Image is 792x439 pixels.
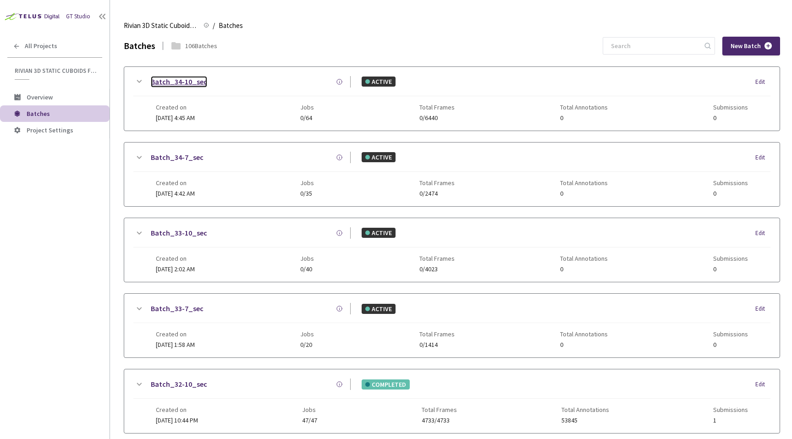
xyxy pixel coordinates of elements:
div: ACTIVE [362,152,396,162]
span: Total Frames [419,104,455,111]
span: 0 [560,190,608,197]
div: Edit [755,153,770,162]
a: Batch_33-7_sec [151,303,203,314]
span: 1 [713,417,748,424]
span: Created on [156,255,195,262]
span: 0 [713,266,748,273]
span: Total Frames [419,330,455,338]
div: Batch_32-10_secCOMPLETEDEditCreated on[DATE] 10:44 PMJobs47/47Total Frames4733/4733Total Annotati... [124,369,780,433]
span: Created on [156,179,195,187]
span: 0 [560,341,608,348]
a: Batch_34-7_sec [151,152,203,163]
input: Search [605,38,703,54]
span: Jobs [300,330,314,338]
span: Overview [27,93,53,101]
span: Rivian 3D Static Cuboids fixed[2024-25] [124,20,198,31]
div: Batch_33-7_secACTIVEEditCreated on[DATE] 1:58 AMJobs0/20Total Frames0/1414Total Annotations0Submi... [124,294,780,357]
span: Batches [219,20,243,31]
span: 0/40 [300,266,314,273]
span: Jobs [302,406,317,413]
span: Submissions [713,179,748,187]
div: ACTIVE [362,228,396,238]
span: Jobs [300,104,314,111]
span: 0 [713,341,748,348]
div: Edit [755,380,770,389]
span: [DATE] 10:44 PM [156,416,198,424]
div: GT Studio [66,12,90,21]
span: New Batch [731,42,761,50]
span: 47/47 [302,417,317,424]
span: Jobs [300,179,314,187]
span: [DATE] 2:02 AM [156,265,195,273]
span: 0/35 [300,190,314,197]
span: Submissions [713,104,748,111]
span: 0 [713,115,748,121]
div: Batch_33-10_secACTIVEEditCreated on[DATE] 2:02 AMJobs0/40Total Frames0/4023Total Annotations0Subm... [124,218,780,282]
span: Total Annotations [560,179,608,187]
a: Batch_34-10_sec [151,76,207,88]
span: Batches [27,110,50,118]
div: Edit [755,304,770,313]
span: Total Annotations [560,104,608,111]
span: Total Frames [419,255,455,262]
span: 0/20 [300,341,314,348]
span: [DATE] 4:45 AM [156,114,195,122]
div: Batch_34-10_secACTIVEEditCreated on[DATE] 4:45 AMJobs0/64Total Frames0/6440Total Annotations0Subm... [124,67,780,131]
span: 0/2474 [419,190,455,197]
span: Rivian 3D Static Cuboids fixed[2024-25] [15,67,97,75]
a: Batch_33-10_sec [151,227,207,239]
div: Edit [755,77,770,87]
div: Batches [124,39,155,53]
span: Total Annotations [560,255,608,262]
span: Total Annotations [560,330,608,338]
span: 0/6440 [419,115,455,121]
div: COMPLETED [362,379,410,390]
span: Created on [156,330,195,338]
span: 0 [713,190,748,197]
span: Submissions [713,406,748,413]
span: Submissions [713,330,748,338]
div: Edit [755,229,770,238]
span: 4733/4733 [422,417,457,424]
span: Total Annotations [561,406,609,413]
span: [DATE] 1:58 AM [156,340,195,349]
div: ACTIVE [362,77,396,87]
span: All Projects [25,42,57,50]
span: 53845 [561,417,609,424]
div: Batch_34-7_secACTIVEEditCreated on[DATE] 4:42 AMJobs0/35Total Frames0/2474Total Annotations0Submi... [124,143,780,206]
span: 0 [560,115,608,121]
div: 106 Batches [185,41,217,50]
span: Total Frames [419,179,455,187]
span: Jobs [300,255,314,262]
span: 0/4023 [419,266,455,273]
span: Created on [156,104,195,111]
span: Created on [156,406,198,413]
li: / [213,20,215,31]
span: Submissions [713,255,748,262]
span: Total Frames [422,406,457,413]
a: Batch_32-10_sec [151,379,207,390]
div: ACTIVE [362,304,396,314]
span: 0/1414 [419,341,455,348]
span: 0/64 [300,115,314,121]
span: Project Settings [27,126,73,134]
span: 0 [560,266,608,273]
span: [DATE] 4:42 AM [156,189,195,198]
